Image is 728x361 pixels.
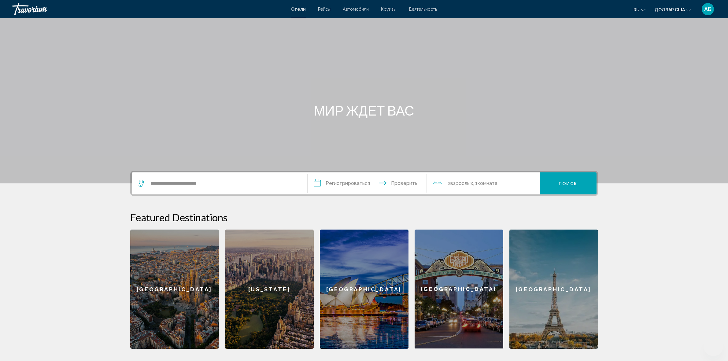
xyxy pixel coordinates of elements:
button: Поиск [540,172,597,194]
a: [GEOGRAPHIC_DATA] [130,230,219,349]
a: [GEOGRAPHIC_DATA] [509,230,598,349]
div: [GEOGRAPHIC_DATA] [415,230,503,348]
a: Травориум [12,3,285,15]
font: доллар США [655,7,685,12]
a: Круизы [381,7,396,12]
a: [US_STATE] [225,230,314,349]
font: Поиск [559,181,578,186]
div: Виджет поиска [132,172,597,194]
font: МИР ЖДЕТ ВАС [314,102,414,118]
font: взрослых [450,180,473,186]
font: 2 [448,180,450,186]
button: Путешественники: 2 взрослых, 0 детей [427,172,540,194]
h2: Featured Destinations [130,211,598,223]
button: Изменить язык [634,5,645,14]
font: комната [478,180,497,186]
a: Рейсы [318,7,331,12]
a: Деятельность [408,7,437,12]
a: Отели [291,7,306,12]
font: АБ [704,6,711,12]
a: [GEOGRAPHIC_DATA] [415,230,503,349]
font: ru [634,7,640,12]
font: , 1 [473,180,478,186]
iframe: Кнопка запуска окна обмена сообщениями [704,337,723,356]
button: Даты заезда и выезда [308,172,427,194]
button: Меню пользователя [700,3,716,16]
a: Автомобили [343,7,369,12]
a: [GEOGRAPHIC_DATA] [320,230,408,349]
button: Изменить валюту [655,5,691,14]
